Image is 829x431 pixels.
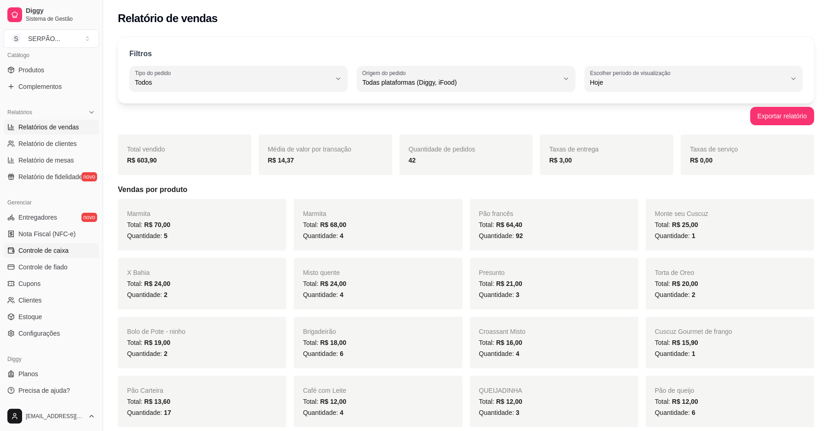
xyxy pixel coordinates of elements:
span: Total: [655,339,698,346]
button: Select a team [4,29,99,48]
span: Quantidade: [479,350,520,357]
span: Quantidade: [127,350,168,357]
span: Pão francês [479,210,514,217]
span: Total vendido [127,146,165,153]
strong: R$ 14,37 [268,157,294,164]
span: Croassant Misto [479,328,526,335]
span: Diggy [26,7,95,15]
span: Total: [127,339,170,346]
span: 17 [164,409,171,416]
span: Marmita [127,210,151,217]
span: Total: [127,280,170,287]
button: [EMAIL_ADDRESS][DOMAIN_NAME] [4,405,99,427]
a: Controle de fiado [4,260,99,274]
span: Complementos [18,82,62,91]
span: Quantidade: [655,291,696,298]
span: R$ 12,00 [320,398,347,405]
span: Relatórios [7,109,32,116]
span: Quantidade: [479,232,523,239]
span: R$ 64,40 [496,221,522,228]
span: 2 [164,350,168,357]
span: Quantidade: [127,232,168,239]
span: Café com Leite [303,387,346,394]
span: Quantidade: [479,291,520,298]
span: Pão de queijo [655,387,695,394]
span: R$ 70,00 [144,221,170,228]
span: Total: [127,221,170,228]
span: R$ 24,00 [320,280,347,287]
a: Clientes [4,293,99,308]
span: Total: [479,280,522,287]
a: Relatório de mesas [4,153,99,168]
span: Pão Carteira [127,387,163,394]
span: Quantidade: [303,409,343,416]
span: R$ 16,00 [496,339,522,346]
span: R$ 68,00 [320,221,347,228]
span: Quantidade de pedidos [409,146,475,153]
span: Presunto [479,269,505,276]
span: 2 [164,291,168,298]
button: Escolher período de visualizaçãoHoje [585,66,803,92]
span: Total: [127,398,170,405]
span: Planos [18,369,38,379]
a: Nota Fiscal (NFC-e) [4,227,99,241]
span: Sistema de Gestão [26,15,95,23]
span: Total: [303,280,346,287]
span: 3 [516,409,520,416]
span: 6 [340,350,343,357]
span: Quantidade: [655,409,696,416]
span: Relatório de fidelidade [18,172,82,181]
span: Controle de caixa [18,246,69,255]
span: Quantidade: [127,409,171,416]
span: R$ 19,00 [144,339,170,346]
span: R$ 15,90 [672,339,698,346]
span: Quantidade: [127,291,168,298]
span: Controle de fiado [18,262,68,272]
span: 4 [516,350,520,357]
span: Torta de Oreo [655,269,695,276]
span: Misto quente [303,269,340,276]
span: 1 [692,350,696,357]
a: Produtos [4,63,99,77]
a: Precisa de ajuda? [4,383,99,398]
span: Hoje [590,78,786,87]
span: R$ 12,00 [496,398,522,405]
span: Precisa de ajuda? [18,386,70,395]
label: Escolher período de visualização [590,69,673,77]
span: Média de valor por transação [268,146,351,153]
span: Relatório de clientes [18,139,77,148]
span: Todos [135,78,331,87]
span: Quantidade: [655,232,696,239]
span: Quantidade: [303,291,343,298]
a: Relatórios de vendas [4,120,99,134]
span: Produtos [18,65,44,75]
span: Taxas de serviço [690,146,738,153]
label: Origem do pedido [362,69,409,77]
h5: Vendas por produto [118,184,814,195]
span: 92 [516,232,523,239]
span: R$ 25,00 [672,221,698,228]
span: Cuscuz Gourmet de frango [655,328,732,335]
a: Cupons [4,276,99,291]
span: Quantidade: [303,350,343,357]
span: R$ 20,00 [672,280,698,287]
span: Taxas de entrega [549,146,598,153]
button: Tipo do pedidoTodos [129,66,348,92]
span: R$ 21,00 [496,280,522,287]
span: Estoque [18,312,42,321]
span: Total: [303,398,346,405]
span: Total: [655,221,698,228]
button: Exportar relatório [750,107,814,125]
span: Marmita [303,210,326,217]
span: Quantidade: [303,232,343,239]
span: Total: [655,398,698,405]
span: 5 [164,232,168,239]
strong: R$ 0,00 [690,157,713,164]
span: Relatórios de vendas [18,122,79,132]
span: X Bahia [127,269,150,276]
span: Relatório de mesas [18,156,74,165]
div: Gerenciar [4,195,99,210]
span: Total: [303,221,346,228]
h2: Relatório de vendas [118,11,218,26]
span: R$ 18,00 [320,339,347,346]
